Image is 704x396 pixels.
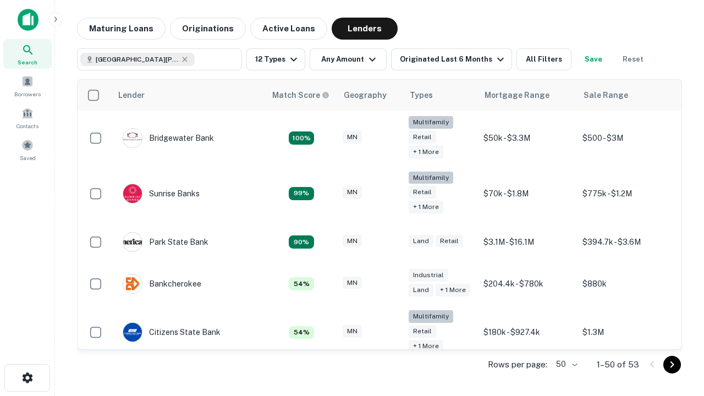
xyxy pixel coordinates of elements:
div: Geography [344,89,387,102]
a: Borrowers [3,71,52,101]
div: Originated Last 6 Months [400,53,507,66]
span: Borrowers [14,90,41,98]
div: + 1 more [436,284,470,296]
div: Matching Properties: 6, hasApolloMatch: undefined [289,326,314,339]
h6: Match Score [272,89,327,101]
div: Multifamily [409,172,453,184]
th: Sale Range [577,80,676,111]
div: MN [343,131,362,144]
div: Types [410,89,433,102]
th: Mortgage Range [478,80,577,111]
td: $775k - $1.2M [577,166,676,222]
div: Park State Bank [123,232,208,252]
a: Search [3,39,52,69]
img: picture [123,274,142,293]
div: Multifamily [409,116,453,129]
td: $204.4k - $780k [478,263,577,305]
a: Saved [3,135,52,164]
button: Active Loans [250,18,327,40]
button: Any Amount [310,48,387,70]
div: Land [409,235,433,248]
img: picture [123,184,142,203]
td: $50k - $3.3M [478,111,577,166]
button: Maturing Loans [77,18,166,40]
div: Retail [409,131,436,144]
p: Rows per page: [488,358,547,371]
button: Reset [615,48,651,70]
img: picture [123,233,142,251]
div: MN [343,325,362,338]
td: $500 - $3M [577,111,676,166]
div: Land [409,284,433,296]
div: Capitalize uses an advanced AI algorithm to match your search with the best lender. The match sco... [272,89,329,101]
div: + 1 more [409,340,443,353]
td: $3.1M - $16.1M [478,221,577,263]
span: Contacts [16,122,38,130]
th: Geography [337,80,403,111]
div: Sale Range [584,89,628,102]
div: + 1 more [409,201,443,213]
div: Matching Properties: 6, hasApolloMatch: undefined [289,277,314,290]
div: 50 [552,356,579,372]
div: Retail [409,186,436,199]
div: Lender [118,89,145,102]
td: $880k [577,263,676,305]
div: Mortgage Range [485,89,549,102]
td: $180k - $927.4k [478,305,577,360]
div: Multifamily [409,310,453,323]
button: Lenders [332,18,398,40]
div: Retail [409,325,436,338]
button: Save your search to get updates of matches that match your search criteria. [576,48,611,70]
div: Bridgewater Bank [123,128,214,148]
div: Bankcherokee [123,274,201,294]
td: $1.3M [577,305,676,360]
img: capitalize-icon.png [18,9,38,31]
iframe: Chat Widget [649,308,704,361]
button: Go to next page [663,356,681,373]
button: Originations [170,18,246,40]
button: All Filters [516,48,571,70]
button: Originated Last 6 Months [391,48,512,70]
div: Citizens State Bank [123,322,221,342]
img: picture [123,129,142,147]
th: Types [403,80,478,111]
button: 12 Types [246,48,305,70]
th: Capitalize uses an advanced AI algorithm to match your search with the best lender. The match sco... [266,80,337,111]
p: 1–50 of 53 [597,358,639,371]
div: Matching Properties: 11, hasApolloMatch: undefined [289,187,314,200]
div: Matching Properties: 20, hasApolloMatch: undefined [289,131,314,145]
th: Lender [112,80,266,111]
div: Retail [436,235,463,248]
span: Saved [20,153,36,162]
div: + 1 more [409,146,443,158]
div: Sunrise Banks [123,184,200,204]
span: Search [18,58,37,67]
div: MN [343,277,362,289]
span: [GEOGRAPHIC_DATA][PERSON_NAME], [GEOGRAPHIC_DATA], [GEOGRAPHIC_DATA] [96,54,178,64]
img: picture [123,323,142,342]
div: MN [343,235,362,248]
div: MN [343,186,362,199]
div: Industrial [409,269,448,282]
a: Contacts [3,103,52,133]
td: $394.7k - $3.6M [577,221,676,263]
td: $70k - $1.8M [478,166,577,222]
div: Matching Properties: 10, hasApolloMatch: undefined [289,235,314,249]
